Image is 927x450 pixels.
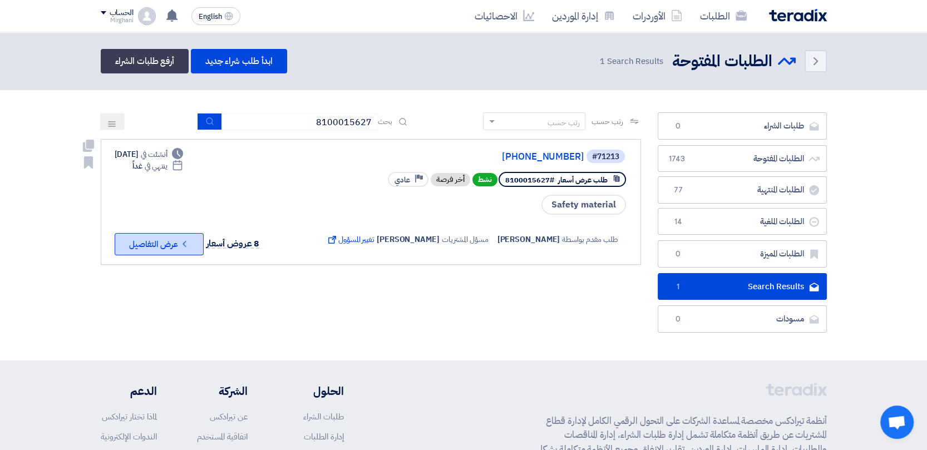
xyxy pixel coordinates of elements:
[600,55,605,67] span: 1
[326,234,374,245] span: تغيير المسؤول
[658,145,827,172] a: الطلبات المفتوحة1743
[101,431,157,443] a: الندوات الإلكترونية
[141,149,167,160] span: أنشئت في
[281,383,344,399] li: الحلول
[672,185,685,196] span: 77
[206,237,260,250] span: 8 عروض أسعار
[658,305,827,333] a: مسودات0
[672,314,685,325] span: 0
[102,411,157,423] a: لماذا تختار تيرادكس
[362,152,584,162] a: [PHONE_NUMBER]
[769,9,827,22] img: Teradix logo
[558,175,608,185] span: طلب عرض أسعار
[377,234,440,245] span: [PERSON_NAME]
[591,116,623,127] span: رتب حسب
[442,234,489,245] span: مسؤل المشتريات
[210,411,248,423] a: عن تيرادكس
[378,116,392,127] span: بحث
[472,173,497,186] span: نشط
[672,249,685,260] span: 0
[658,273,827,300] a: Search Results1
[658,240,827,268] a: الطلبات المميزة0
[197,431,248,443] a: اتفاقية المستخدم
[658,176,827,204] a: الطلبات المنتهية77
[672,51,772,72] h2: الطلبات المفتوحة
[101,17,134,23] div: Mirghani
[658,112,827,140] a: طلبات الشراء0
[624,3,691,29] a: الأوردرات
[541,195,626,215] span: Safety material
[672,281,685,293] span: 1
[190,383,248,399] li: الشركة
[672,154,685,165] span: 1743
[138,7,156,25] img: profile_test.png
[466,3,543,29] a: الاحصائيات
[110,8,134,18] div: الحساب
[191,49,287,73] a: ابدأ طلب شراء جديد
[132,160,183,172] div: غداً
[304,431,344,443] a: إدارة الطلبات
[303,411,344,423] a: طلبات الشراء
[191,7,240,25] button: English
[199,13,222,21] span: English
[543,3,624,29] a: إدارة الموردين
[222,113,378,130] input: ابحث بعنوان أو رقم الطلب
[101,383,157,399] li: الدعم
[562,234,618,245] span: طلب مقدم بواسطة
[547,117,579,128] div: رتب حسب
[101,49,189,73] a: أرفع طلبات الشراء
[691,3,756,29] a: الطلبات
[592,153,619,161] div: #71213
[497,234,560,245] span: [PERSON_NAME]
[115,149,184,160] div: [DATE]
[880,406,914,439] a: Open chat
[395,175,410,185] span: عادي
[600,55,663,68] span: Search Results
[672,216,685,228] span: 14
[505,175,554,185] span: #8100015627
[145,160,167,172] span: ينتهي في
[672,121,685,132] span: 0
[658,208,827,235] a: الطلبات الملغية14
[115,233,204,255] button: عرض التفاصيل
[431,173,470,186] div: أخر فرصة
